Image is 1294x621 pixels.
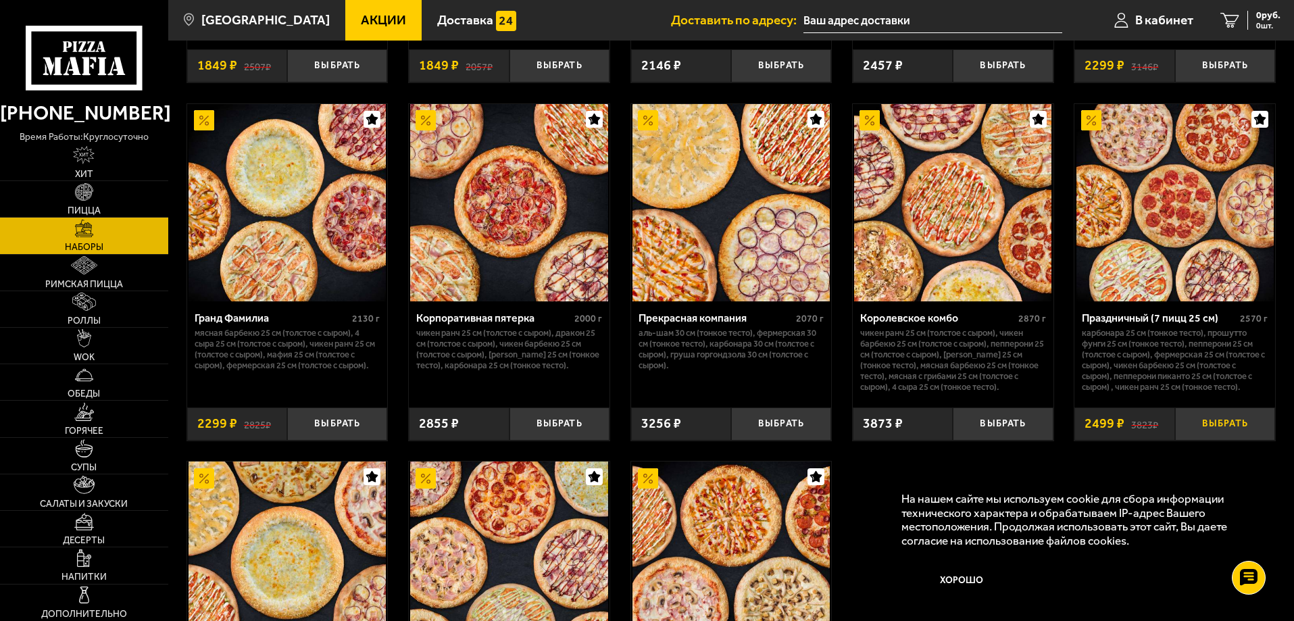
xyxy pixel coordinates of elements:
button: Выбрать [287,407,387,441]
span: 2457 ₽ [863,59,903,72]
span: 2299 ₽ [197,417,237,430]
span: Доставка [437,14,493,26]
a: АкционныйПрекрасная компания [631,104,832,301]
span: Роллы [68,316,101,326]
button: Выбрать [731,407,831,441]
span: Обеды [68,389,100,399]
s: 2825 ₽ [244,417,271,430]
p: Мясная Барбекю 25 см (толстое с сыром), 4 сыра 25 см (толстое с сыром), Чикен Ранч 25 см (толстое... [195,328,380,371]
span: 2000 г [574,313,602,324]
span: 2299 ₽ [1085,59,1124,72]
s: 3823 ₽ [1131,417,1158,430]
input: Ваш адрес доставки [803,8,1062,33]
img: Акционный [638,110,658,130]
span: Акции [361,14,406,26]
a: АкционныйПраздничный (7 пицц 25 см) [1074,104,1275,301]
p: Чикен Ранч 25 см (толстое с сыром), Дракон 25 см (толстое с сыром), Чикен Барбекю 25 см (толстое ... [416,328,602,371]
button: Выбрать [1175,49,1275,82]
button: Выбрать [953,407,1053,441]
span: Наборы [65,243,103,252]
span: Доставить по адресу: [671,14,803,26]
img: Акционный [194,468,214,489]
img: Акционный [416,468,436,489]
span: 2870 г [1018,313,1046,324]
span: Салаты и закуски [40,499,128,509]
span: Десерты [63,536,105,545]
img: Акционный [638,468,658,489]
img: Акционный [416,110,436,130]
s: 2507 ₽ [244,59,271,72]
p: Карбонара 25 см (тонкое тесто), Прошутто Фунги 25 см (тонкое тесто), Пепперони 25 см (толстое с с... [1082,328,1268,393]
span: Хит [75,170,93,179]
span: Горячее [65,426,103,436]
img: Акционный [194,110,214,130]
p: Чикен Ранч 25 см (толстое с сыром), Чикен Барбекю 25 см (толстое с сыром), Пепперони 25 см (толст... [860,328,1046,393]
img: Праздничный (7 пицц 25 см) [1076,104,1274,301]
img: 15daf4d41897b9f0e9f617042186c801.svg [496,11,516,31]
span: 3873 ₽ [863,417,903,430]
span: [GEOGRAPHIC_DATA] [201,14,330,26]
div: Прекрасная компания [639,312,793,324]
span: 2130 г [352,313,380,324]
a: АкционныйКоролевское комбо [853,104,1053,301]
button: Хорошо [901,561,1023,601]
span: WOK [74,353,95,362]
span: Дополнительно [41,610,127,619]
span: 0 руб. [1256,11,1280,20]
p: На нашем сайте мы используем cookie для сбора информации технического характера и обрабатываем IP... [901,492,1255,548]
span: В кабинет [1135,14,1193,26]
span: 2499 ₽ [1085,417,1124,430]
span: Римская пицца [45,280,123,289]
p: Аль-Шам 30 см (тонкое тесто), Фермерская 30 см (тонкое тесто), Карбонара 30 см (толстое с сыром),... [639,328,824,371]
button: Выбрать [1175,407,1275,441]
img: Акционный [860,110,880,130]
img: Королевское комбо [854,104,1051,301]
span: 2855 ₽ [419,417,459,430]
div: Гранд Фамилиа [195,312,349,324]
span: 2070 г [796,313,824,324]
span: 2570 г [1240,313,1268,324]
span: Пицца [68,206,101,216]
span: Напитки [61,572,107,582]
button: Выбрать [287,49,387,82]
img: Гранд Фамилиа [189,104,386,301]
span: 1849 ₽ [419,59,459,72]
div: Корпоративная пятерка [416,312,571,324]
div: Праздничный (7 пицц 25 см) [1082,312,1237,324]
span: 1849 ₽ [197,59,237,72]
button: Выбрать [731,49,831,82]
s: 2057 ₽ [466,59,493,72]
img: Корпоративная пятерка [410,104,607,301]
button: Выбрать [509,407,609,441]
a: АкционныйГранд Фамилиа [187,104,388,301]
span: 0 шт. [1256,22,1280,30]
span: 2146 ₽ [641,59,681,72]
img: Акционный [1081,110,1101,130]
img: Прекрасная компания [632,104,830,301]
s: 3146 ₽ [1131,59,1158,72]
div: Королевское комбо [860,312,1015,324]
span: 3256 ₽ [641,417,681,430]
button: Выбрать [953,49,1053,82]
button: Выбрать [509,49,609,82]
span: Супы [71,463,97,472]
a: АкционныйКорпоративная пятерка [409,104,609,301]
